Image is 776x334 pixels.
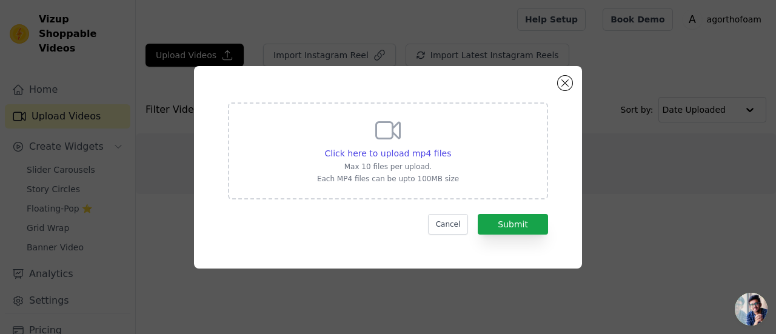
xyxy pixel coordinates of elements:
[478,214,548,235] button: Submit
[325,149,452,158] span: Click here to upload mp4 files
[317,162,459,172] p: Max 10 files per upload.
[735,293,768,326] a: Open chat
[428,214,469,235] button: Cancel
[317,174,459,184] p: Each MP4 files can be upto 100MB size
[558,76,572,90] button: Close modal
